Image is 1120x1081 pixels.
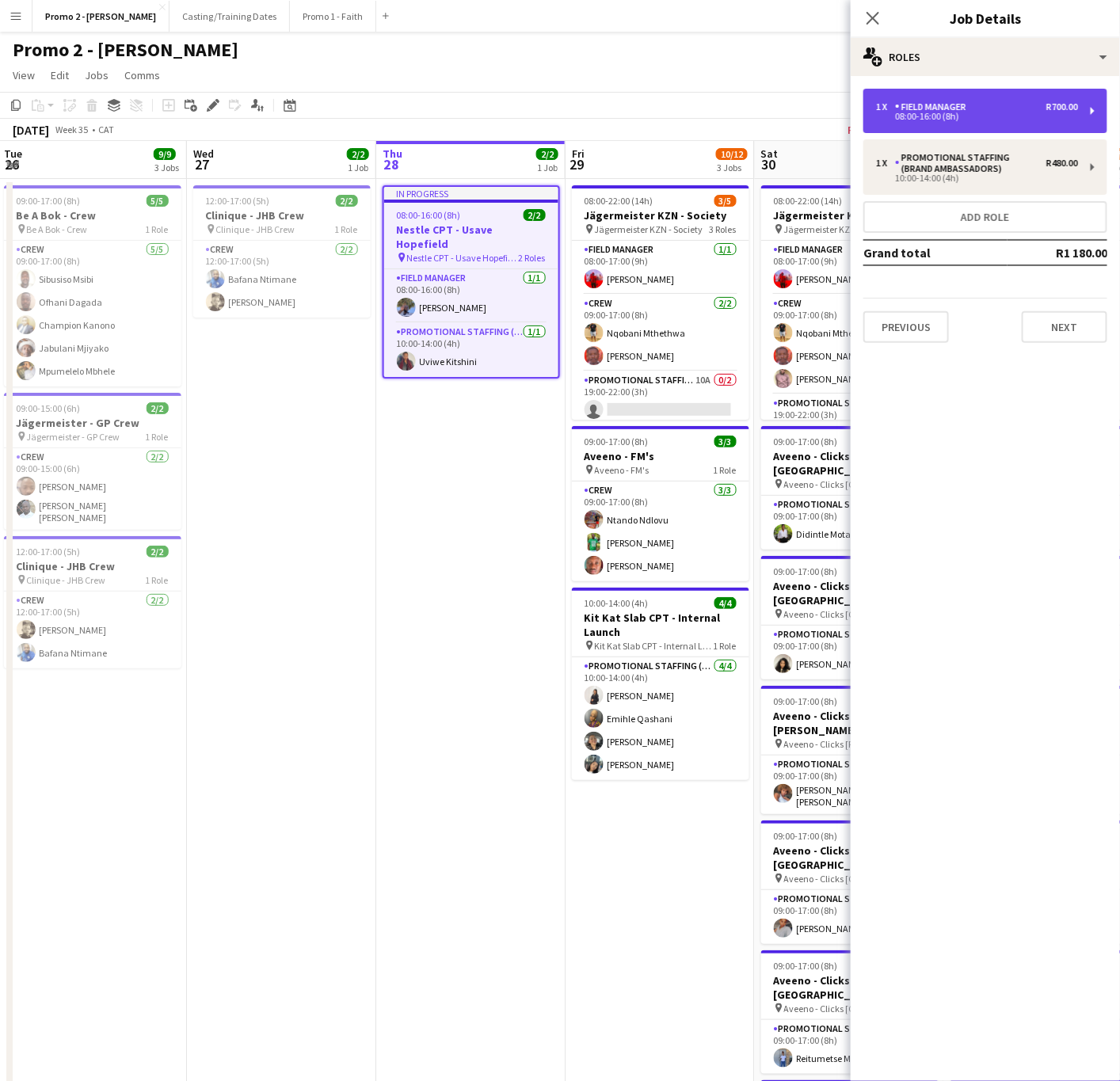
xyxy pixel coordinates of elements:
span: 09:00-17:00 (8h) [774,695,838,707]
app-card-role: Field Manager1/108:00-17:00 (9h)[PERSON_NAME] [572,241,749,295]
span: Tue [4,147,22,161]
span: Fri [572,147,585,161]
span: Jägermeister - GP Crew [27,431,120,443]
span: Jägermeister KZN - Society [595,223,703,235]
span: 26 [2,155,22,173]
h3: Aveeno - Clicks [GEOGRAPHIC_DATA] [761,449,939,478]
span: 30 [759,155,779,173]
h3: Aveeno - Clicks [GEOGRAPHIC_DATA] [761,843,939,872]
app-card-role: Crew5/509:00-17:00 (8h)Sibusiso MsibiOfhani DagadaChampion KanonoJabulani MjiyakoMpumelelo Mbhele [4,241,181,386]
span: 1 Role [146,574,169,586]
app-job-card: 12:00-17:00 (5h)2/2Clinique - JHB Crew Clinique - JHB Crew1 RoleCrew2/212:00-17:00 (5h)Bafana Nti... [193,185,371,318]
span: 2/2 [147,402,169,414]
app-job-card: 09:00-17:00 (8h)1/1Aveeno - Clicks [GEOGRAPHIC_DATA] Aveeno - Clicks [GEOGRAPHIC_DATA]1 RolePromo... [761,556,939,679]
button: Casting/Training Dates [170,1,290,32]
button: Next [1022,311,1107,343]
div: 09:00-15:00 (6h)2/2Jägermeister - GP Crew Jägermeister - GP Crew1 RoleCrew2/209:00-15:00 (6h)[PER... [4,393,181,530]
span: 09:00-15:00 (6h) [17,402,81,414]
span: Aveeno - Clicks [GEOGRAPHIC_DATA] [784,873,903,885]
span: 4/4 [714,597,737,609]
div: In progress08:00-16:00 (8h)2/2Nestle CPT - Usave Hopefield Nestle CPT - Usave Hopefield2 RolesFie... [383,185,560,379]
span: Aveeno - FM's [595,464,650,476]
span: 29 [570,155,585,173]
app-card-role: Promotional Staffing (Brand Ambassadors)1/109:00-17:00 (8h)[PERSON_NAME] [761,626,939,679]
span: 2/2 [147,546,169,558]
span: 09:00-17:00 (8h) [585,436,649,447]
span: 09:00-17:00 (8h) [774,436,838,447]
h3: Aveeno - Clicks [GEOGRAPHIC_DATA] [761,973,939,1002]
span: 1 Role [714,464,737,476]
span: 9/9 [154,148,176,160]
span: 08:00-16:00 (8h) [397,209,461,221]
div: 12:00-17:00 (5h)2/2Clinique - JHB Crew Clinique - JHB Crew1 RoleCrew2/212:00-17:00 (5h)[PERSON_NA... [4,536,181,668]
app-job-card: 08:00-22:00 (14h)3/5Jägermeister KZN - Society Jägermeister KZN - Society3 RolesField Manager1/10... [572,185,749,420]
span: Aveeno - Clicks [GEOGRAPHIC_DATA] [784,608,903,620]
span: 3/3 [714,436,737,447]
a: Jobs [78,65,115,86]
div: 1 x [876,158,895,169]
span: 08:00-22:00 (14h) [585,195,653,207]
td: R1 180.00 [1008,240,1107,265]
app-job-card: 09:00-17:00 (8h)1/1Aveeno - Clicks [PERSON_NAME] Corner Aveeno - Clicks [PERSON_NAME] Corner1 Rol... [761,686,939,814]
div: CAT [98,124,114,135]
app-job-card: 08:00-22:00 (14h)4/6Jägermeister KZN - Empire Jägermeister KZN - Empire3 RolesField Manager1/108:... [761,185,939,420]
h1: Promo 2 - [PERSON_NAME] [13,38,238,62]
h3: Aveeno - Clicks [GEOGRAPHIC_DATA] [761,579,939,607]
h3: Clinique - JHB Crew [4,559,181,573]
span: Be A Bok - Crew [27,223,88,235]
button: Add role [863,201,1107,233]
app-job-card: 09:00-17:00 (8h)5/5Be A Bok - Crew Be A Bok - Crew1 RoleCrew5/509:00-17:00 (8h)Sibusiso MsibiOfha... [4,185,181,386]
app-card-role: Promotional Staffing (Brand Ambassadors)1/109:00-17:00 (8h)[PERSON_NAME] Papo [761,890,939,944]
h3: Jägermeister KZN - Empire [761,208,939,223]
span: Sat [761,147,779,161]
span: 28 [380,155,402,173]
span: 12:00-17:00 (5h) [206,195,270,207]
div: 1 Job [348,162,368,173]
div: 09:00-17:00 (8h)1/1Aveeno - Clicks [GEOGRAPHIC_DATA] Aveeno - Clicks [GEOGRAPHIC_DATA]1 RolePromo... [761,820,939,944]
span: 08:00-22:00 (14h) [774,195,843,207]
span: 1 Role [146,431,169,443]
span: Comms [124,68,160,82]
span: Jägermeister KZN - Empire [784,223,892,235]
span: Clinique - JHB Crew [27,574,106,586]
span: 09:00-17:00 (8h) [774,830,838,842]
span: Edit [51,68,69,82]
span: Aveeno - Clicks [GEOGRAPHIC_DATA] [784,1003,903,1014]
div: 1 x [876,101,895,112]
span: Jobs [85,68,109,82]
h3: Job Details [851,8,1120,29]
app-card-role: Crew3/309:00-17:00 (8h)Nqobani Mthethwa[PERSON_NAME][PERSON_NAME] [761,295,939,394]
button: Previous [863,311,949,343]
app-job-card: 09:00-17:00 (8h)3/3Aveeno - FM's Aveeno - FM's1 RoleCrew3/309:00-17:00 (8h)Ntando Ndlovu[PERSON_N... [572,426,749,581]
h3: Nestle CPT - Usave Hopefield [384,223,558,251]
div: Field Manager [895,101,973,112]
span: 2/2 [347,148,369,160]
h3: Be A Bok - Crew [4,208,181,223]
span: 2/2 [524,209,546,221]
app-card-role: Promotional Staffing (Brand Ambassadors)1/109:00-17:00 (8h)[PERSON_NAME] [PERSON_NAME] [761,756,939,814]
h3: Aveeno - FM's [572,449,749,463]
span: Nestle CPT - Usave Hopefield [407,252,519,264]
app-card-role: Promotional Staffing (Brand Ambassadors)10A0/219:00-22:00 (3h) [572,371,749,448]
div: 09:00-17:00 (8h)1/1Aveeno - Clicks [GEOGRAPHIC_DATA] Aveeno - Clicks [GEOGRAPHIC_DATA]1 RolePromo... [761,426,939,550]
span: 09:00-17:00 (8h) [17,195,81,207]
app-card-role: Field Manager1/108:00-16:00 (8h)[PERSON_NAME] [384,269,558,323]
span: 2/2 [536,148,558,160]
div: R480.00 [1046,158,1078,169]
span: Thu [383,147,402,161]
app-card-role: Crew3/309:00-17:00 (8h)Ntando Ndlovu[PERSON_NAME][PERSON_NAME] [572,482,749,581]
app-card-role: Crew2/209:00-17:00 (8h)Nqobani Mthethwa[PERSON_NAME] [572,295,749,371]
div: 10:00-14:00 (4h) [876,174,1078,182]
span: 5/5 [147,195,169,207]
app-card-role: Crew2/209:00-15:00 (6h)[PERSON_NAME][PERSON_NAME] [PERSON_NAME] [4,448,181,530]
app-card-role: Promotional Staffing (Brand Ambassadors)4/410:00-14:00 (4h)[PERSON_NAME]Emihle Qashani[PERSON_NAM... [572,657,749,780]
span: Aveeno - Clicks [GEOGRAPHIC_DATA] [784,478,903,490]
h3: Kit Kat Slab CPT - Internal Launch [572,611,749,639]
div: Promotional Staffing (Brand Ambassadors) [895,152,1046,174]
h3: Aveeno - Clicks [PERSON_NAME] Corner [761,709,939,737]
span: 1 Role [335,223,358,235]
div: 09:00-17:00 (8h)1/1Aveeno - Clicks [GEOGRAPHIC_DATA] Aveeno - Clicks [GEOGRAPHIC_DATA]1 RolePromo... [761,950,939,1074]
